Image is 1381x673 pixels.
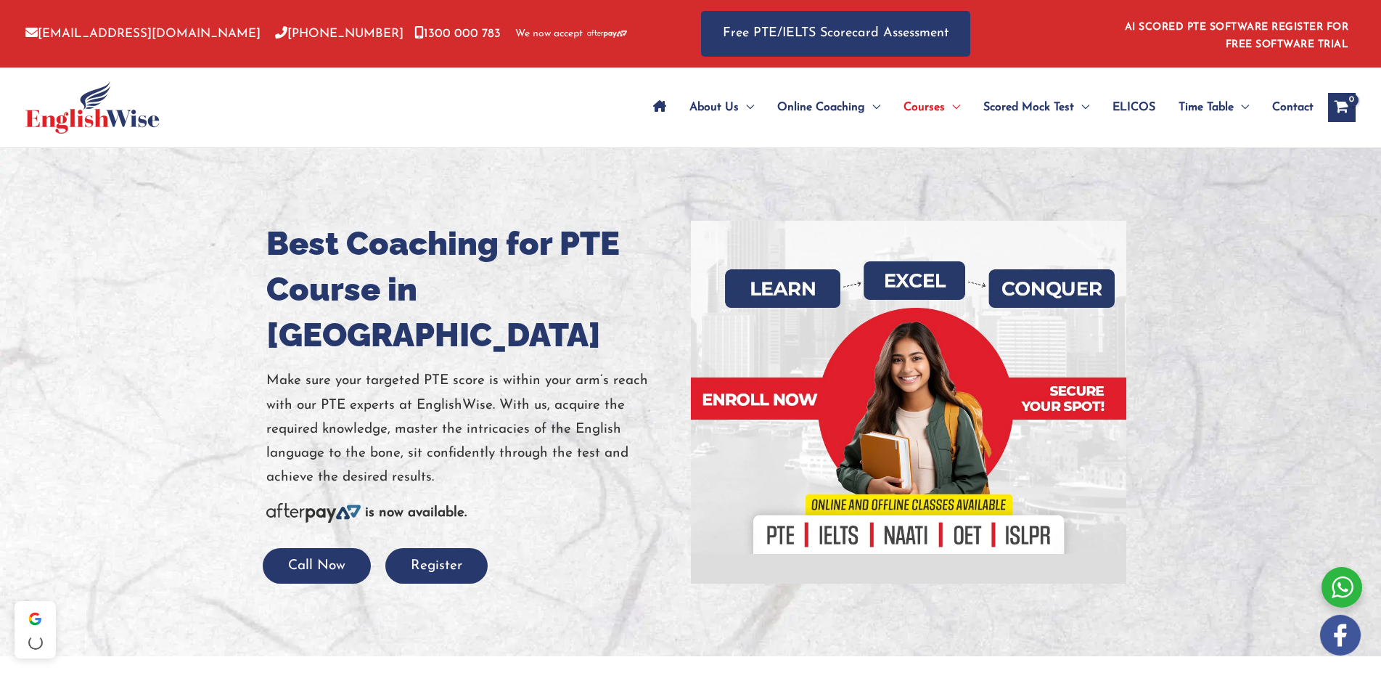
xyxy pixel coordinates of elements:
a: Register [385,559,488,573]
a: View Shopping Cart, empty [1328,93,1356,122]
a: ELICOS [1101,82,1167,133]
img: Afterpay-Logo [266,503,361,523]
button: Call Now [263,548,371,584]
a: Call Now [263,559,371,573]
span: Menu Toggle [1234,82,1249,133]
p: Make sure your targeted PTE score is within your arm’s reach with our PTE experts at EnglishWise.... [266,369,680,489]
a: Time TableMenu Toggle [1167,82,1261,133]
span: Scored Mock Test [983,82,1074,133]
img: cropped-ew-logo [25,81,160,134]
span: Menu Toggle [739,82,754,133]
span: About Us [689,82,739,133]
span: Menu Toggle [1074,82,1089,133]
a: 1300 000 783 [414,28,501,40]
img: Afterpay-Logo [587,30,627,38]
aside: Header Widget 1 [1116,10,1356,57]
a: [EMAIL_ADDRESS][DOMAIN_NAME] [25,28,261,40]
a: Free PTE/IELTS Scorecard Assessment [701,11,970,57]
span: Menu Toggle [865,82,880,133]
a: Contact [1261,82,1314,133]
a: AI SCORED PTE SOFTWARE REGISTER FOR FREE SOFTWARE TRIAL [1125,22,1349,50]
span: Contact [1272,82,1314,133]
nav: Site Navigation: Main Menu [642,82,1314,133]
span: Menu Toggle [945,82,960,133]
span: ELICOS [1112,82,1155,133]
a: Scored Mock TestMenu Toggle [972,82,1101,133]
a: [PHONE_NUMBER] [275,28,403,40]
a: About UsMenu Toggle [678,82,766,133]
span: Courses [903,82,945,133]
button: Register [385,548,488,584]
a: Online CoachingMenu Toggle [766,82,892,133]
span: We now accept [515,27,583,41]
b: is now available. [365,506,467,520]
span: Time Table [1179,82,1234,133]
span: Online Coaching [777,82,865,133]
h1: Best Coaching for PTE Course in [GEOGRAPHIC_DATA] [266,221,680,358]
a: CoursesMenu Toggle [892,82,972,133]
img: white-facebook.png [1320,615,1361,656]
